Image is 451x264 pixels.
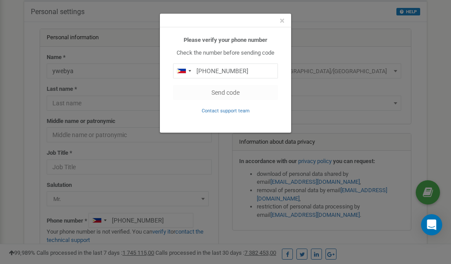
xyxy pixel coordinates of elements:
[173,63,278,78] input: 0905 123 4567
[202,108,250,114] small: Contact support team
[202,107,250,114] a: Contact support team
[280,16,285,26] button: Close
[174,64,194,78] div: Telephone country code
[173,49,278,57] p: Check the number before sending code
[280,15,285,26] span: ×
[421,214,442,235] div: Open Intercom Messenger
[184,37,267,43] b: Please verify your phone number
[173,85,278,100] button: Send code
